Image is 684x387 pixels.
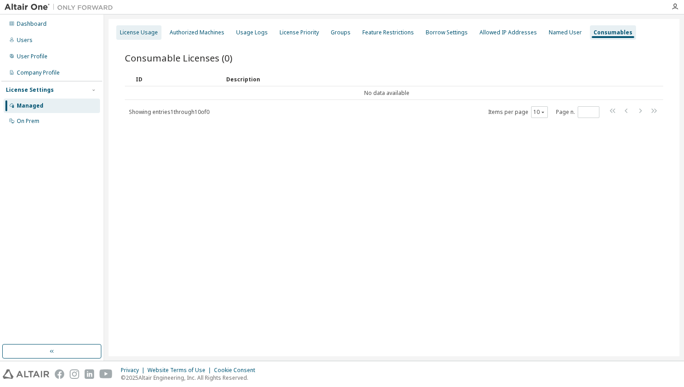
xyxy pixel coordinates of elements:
img: facebook.svg [55,369,64,379]
span: Showing entries 1 through 10 of 0 [129,108,209,116]
div: License Usage [120,29,158,36]
div: Groups [331,29,351,36]
div: Usage Logs [236,29,268,36]
div: Consumables [594,29,632,36]
p: © 2025 Altair Engineering, Inc. All Rights Reserved. [121,374,261,382]
div: Description [226,72,645,86]
div: Company Profile [17,69,60,76]
div: On Prem [17,118,39,125]
span: Consumable Licenses (0) [125,52,233,64]
button: 10 [533,109,546,116]
div: Borrow Settings [426,29,468,36]
div: Managed [17,102,43,109]
div: Website Terms of Use [147,367,214,374]
div: Privacy [121,367,147,374]
img: youtube.svg [100,369,113,379]
div: Named User [549,29,582,36]
div: User Profile [17,53,47,60]
img: instagram.svg [70,369,79,379]
div: License Settings [6,86,54,94]
div: ID [136,72,219,86]
img: altair_logo.svg [3,369,49,379]
span: Page n. [556,106,599,118]
div: Users [17,37,33,44]
div: Feature Restrictions [362,29,414,36]
span: Items per page [488,106,548,118]
td: No data available [125,86,649,100]
div: Dashboard [17,20,47,28]
div: Allowed IP Addresses [480,29,537,36]
div: Authorized Machines [170,29,224,36]
img: Altair One [5,3,118,12]
div: Cookie Consent [214,367,261,374]
div: License Priority [280,29,319,36]
img: linkedin.svg [85,369,94,379]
